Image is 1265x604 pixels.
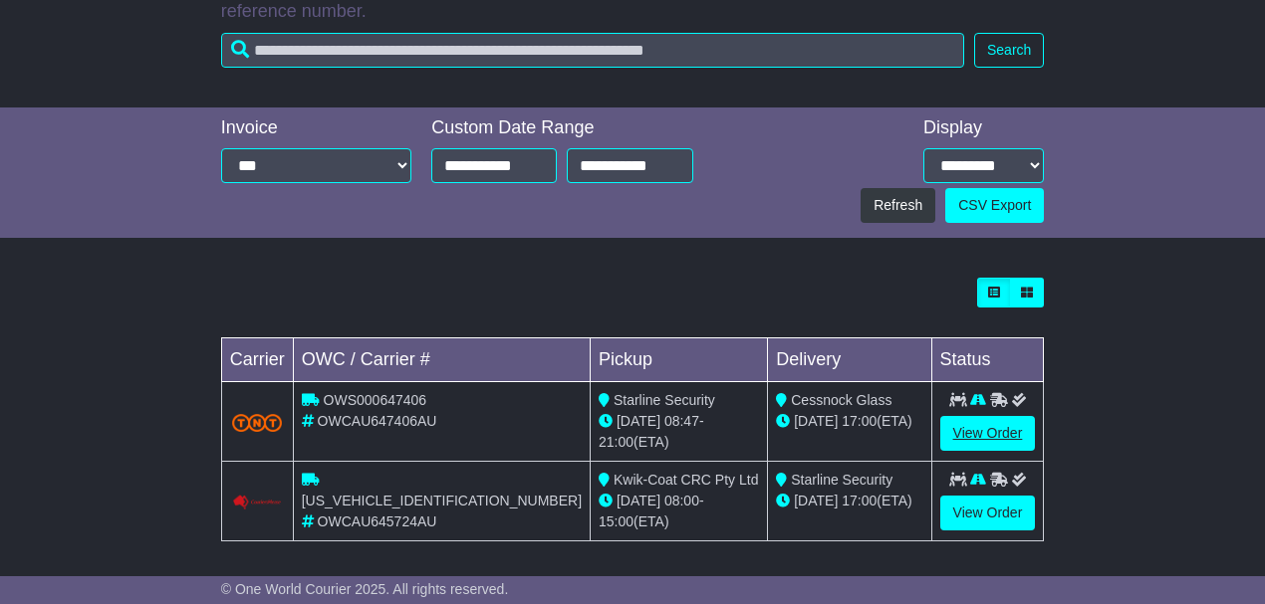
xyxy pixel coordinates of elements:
[617,413,660,429] span: [DATE]
[945,188,1044,223] a: CSV Export
[318,413,437,429] span: OWCAU647406AU
[431,117,692,139] div: Custom Date Range
[940,416,1036,451] a: View Order
[974,33,1044,68] button: Search
[842,413,877,429] span: 17:00
[614,392,715,408] span: Starline Security
[861,188,935,223] button: Refresh
[614,472,758,488] span: Kwik-Coat CRC Pty Ltd
[324,392,427,408] span: OWS000647406
[232,495,282,510] img: Couriers_Please.png
[664,493,699,508] span: 08:00
[232,414,282,432] img: TNT_Domestic.png
[791,472,892,488] span: Starline Security
[794,413,838,429] span: [DATE]
[221,338,293,382] td: Carrier
[776,491,922,511] div: (ETA)
[923,117,1044,139] div: Display
[931,338,1044,382] td: Status
[599,434,633,450] span: 21:00
[599,491,759,532] div: - (ETA)
[293,338,590,382] td: OWC / Carrier #
[599,411,759,453] div: - (ETA)
[599,513,633,529] span: 15:00
[617,493,660,508] span: [DATE]
[842,493,877,508] span: 17:00
[768,338,931,382] td: Delivery
[940,496,1036,530] a: View Order
[591,338,768,382] td: Pickup
[791,392,891,408] span: Cessnock Glass
[221,117,412,139] div: Invoice
[318,513,437,529] span: OWCAU645724AU
[664,413,699,429] span: 08:47
[776,411,922,432] div: (ETA)
[794,493,838,508] span: [DATE]
[302,493,582,508] span: [US_VEHICLE_IDENTIFICATION_NUMBER]
[221,581,509,597] span: © One World Courier 2025. All rights reserved.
